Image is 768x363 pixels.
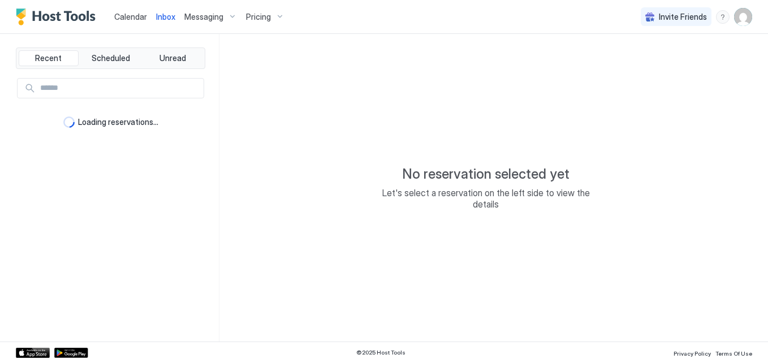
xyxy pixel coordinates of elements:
[156,11,175,23] a: Inbox
[63,116,75,128] div: loading
[143,50,202,66] button: Unread
[92,53,130,63] span: Scheduled
[16,47,205,69] div: tab-group
[156,12,175,21] span: Inbox
[16,8,101,25] a: Host Tools Logo
[674,347,711,358] a: Privacy Policy
[659,12,707,22] span: Invite Friends
[81,50,141,66] button: Scheduled
[78,117,158,127] span: Loading reservations...
[159,53,186,63] span: Unread
[715,350,752,357] span: Terms Of Use
[36,79,204,98] input: Input Field
[114,11,147,23] a: Calendar
[184,12,223,22] span: Messaging
[715,347,752,358] a: Terms Of Use
[19,50,79,66] button: Recent
[373,187,599,210] span: Let's select a reservation on the left side to view the details
[356,349,405,356] span: © 2025 Host Tools
[246,12,271,22] span: Pricing
[716,10,730,24] div: menu
[35,53,62,63] span: Recent
[402,166,569,183] span: No reservation selected yet
[734,8,752,26] div: User profile
[674,350,711,357] span: Privacy Policy
[16,348,50,358] a: App Store
[54,348,88,358] a: Google Play Store
[114,12,147,21] span: Calendar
